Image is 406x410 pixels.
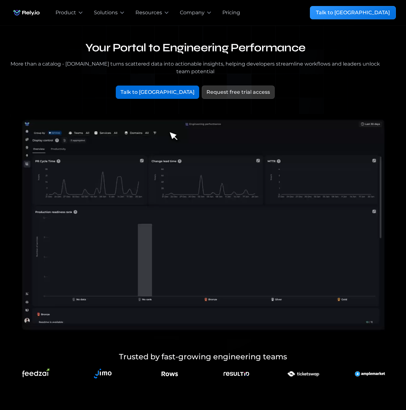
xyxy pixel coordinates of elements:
img: An illustration of an explorer using binoculars [355,365,385,383]
h1: Your Portal to Engineering Performance [10,41,381,55]
img: An illustration of an explorer using binoculars [91,365,115,383]
div: Resources [135,9,162,16]
a: Request free trial access [202,86,275,99]
img: An illustration of an explorer using binoculars [22,368,49,379]
div: More than a catalog - [DOMAIN_NAME] turns scattered data into actionable insights, helping develo... [10,60,381,75]
a: Pricing [222,9,240,16]
img: An illustration of an explorer using binoculars [223,365,250,383]
div: Request free trial access [206,88,270,96]
div: Company [180,9,205,16]
img: Rely.io logo [10,6,43,19]
div: Talk to [GEOGRAPHIC_DATA] [121,88,194,96]
h5: Trusted by fast-growing engineering teams [63,351,343,362]
div: Product [56,9,76,16]
img: An illustration of an explorer using binoculars [161,365,179,383]
a: home [10,6,43,19]
div: Talk to [GEOGRAPHIC_DATA] [316,9,390,16]
a: Talk to [GEOGRAPHIC_DATA] [310,6,396,19]
img: An illustration of an explorer using binoculars [279,365,327,383]
a: Talk to [GEOGRAPHIC_DATA] [116,86,199,99]
div: Solutions [94,9,118,16]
